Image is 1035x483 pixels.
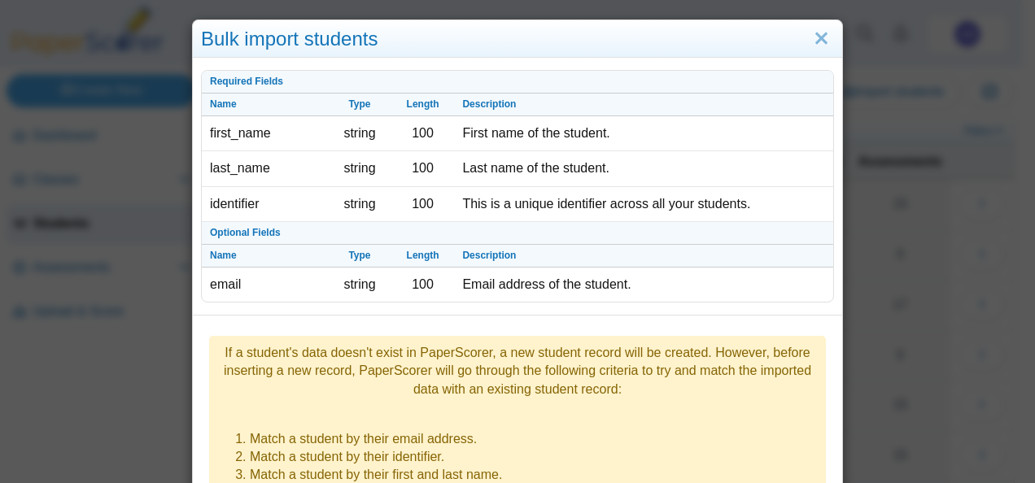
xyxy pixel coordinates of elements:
[202,116,328,151] td: first_name
[391,116,455,151] td: 100
[454,116,833,151] td: First name of the student.
[193,20,842,59] div: Bulk import students
[202,268,328,302] td: email
[454,268,833,302] td: Email address of the student.
[202,245,328,268] th: Name
[391,268,455,302] td: 100
[328,116,391,151] td: string
[202,94,328,116] th: Name
[391,187,455,222] td: 100
[250,430,818,448] li: Match a student by their email address.
[202,151,328,186] td: last_name
[202,71,833,94] th: Required Fields
[328,94,391,116] th: Type
[454,187,833,222] td: This is a unique identifier across all your students.
[454,245,833,268] th: Description
[454,94,833,116] th: Description
[328,268,391,302] td: string
[217,344,818,398] div: If a student's data doesn't exist in PaperScorer, a new student record will be created. However, ...
[391,151,455,186] td: 100
[250,448,818,466] li: Match a student by their identifier.
[391,94,455,116] th: Length
[391,245,455,268] th: Length
[328,187,391,222] td: string
[809,25,834,53] a: Close
[202,187,328,222] td: identifier
[328,245,391,268] th: Type
[202,222,833,245] th: Optional Fields
[454,151,833,186] td: Last name of the student.
[328,151,391,186] td: string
